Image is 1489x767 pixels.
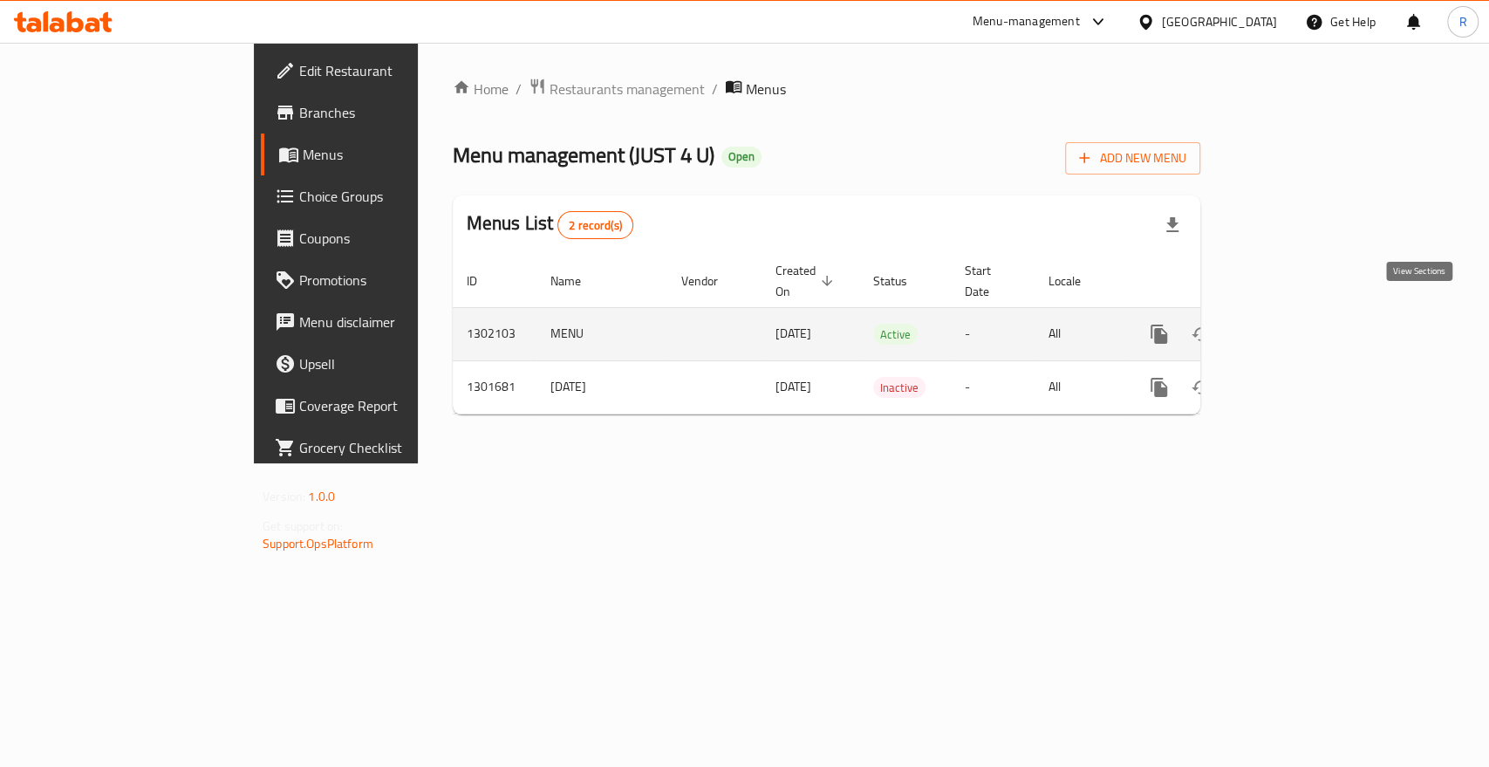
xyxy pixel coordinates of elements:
[721,149,762,164] span: Open
[516,79,522,99] li: /
[263,515,343,538] span: Get support on:
[261,92,502,134] a: Branches
[681,271,741,291] span: Vendor
[261,175,502,217] a: Choice Groups
[873,377,926,398] div: Inactive
[550,271,604,291] span: Name
[263,532,373,555] a: Support.OpsPlatform
[973,11,1080,32] div: Menu-management
[873,271,930,291] span: Status
[467,210,633,239] h2: Menus List
[712,79,718,99] li: /
[1138,313,1180,355] button: more
[261,50,502,92] a: Edit Restaurant
[261,427,502,469] a: Grocery Checklist
[263,485,305,508] span: Version:
[775,260,838,302] span: Created On
[1079,147,1186,169] span: Add New Menu
[299,312,488,332] span: Menu disclaimer
[1180,313,1222,355] button: Change Status
[1458,12,1466,31] span: R
[1151,204,1193,246] div: Export file
[550,79,705,99] span: Restaurants management
[299,186,488,207] span: Choice Groups
[299,270,488,291] span: Promotions
[299,60,488,81] span: Edit Restaurant
[951,307,1035,360] td: -
[1162,12,1277,31] div: [GEOGRAPHIC_DATA]
[721,147,762,168] div: Open
[261,343,502,385] a: Upsell
[1035,360,1124,414] td: All
[746,79,786,99] span: Menus
[557,211,633,239] div: Total records count
[453,135,714,175] span: Menu management ( JUST 4 U )
[1180,366,1222,408] button: Change Status
[303,144,488,165] span: Menus
[453,255,1320,414] table: enhanced table
[951,360,1035,414] td: -
[261,217,502,259] a: Coupons
[467,271,500,291] span: ID
[308,485,335,508] span: 1.0.0
[529,78,705,100] a: Restaurants management
[873,325,918,345] span: Active
[1138,366,1180,408] button: more
[453,78,1200,100] nav: breadcrumb
[558,217,632,234] span: 2 record(s)
[299,228,488,249] span: Coupons
[1048,271,1103,291] span: Locale
[775,375,811,398] span: [DATE]
[873,378,926,398] span: Inactive
[965,260,1014,302] span: Start Date
[299,395,488,416] span: Coverage Report
[299,437,488,458] span: Grocery Checklist
[775,322,811,345] span: [DATE]
[1065,142,1200,175] button: Add New Menu
[1035,307,1124,360] td: All
[299,102,488,123] span: Branches
[261,134,502,175] a: Menus
[261,301,502,343] a: Menu disclaimer
[536,360,667,414] td: [DATE]
[261,385,502,427] a: Coverage Report
[536,307,667,360] td: MENU
[261,259,502,301] a: Promotions
[1124,255,1320,308] th: Actions
[299,353,488,374] span: Upsell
